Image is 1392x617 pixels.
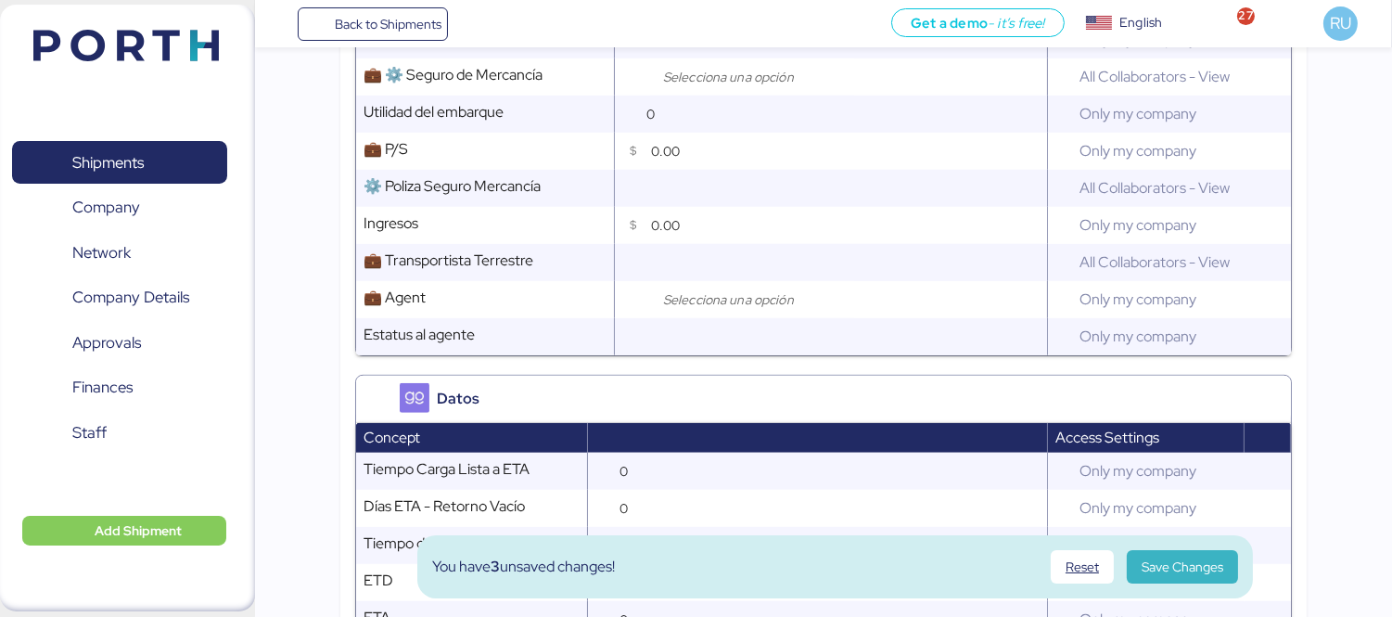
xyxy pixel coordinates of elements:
[1072,245,1237,279] span: All Collaborators - View
[72,149,144,176] span: Shipments
[12,231,227,274] a: Network
[22,516,226,546] button: Add Shipment
[364,139,408,159] span: 💼 P/S
[630,215,636,237] span: $
[364,428,420,447] span: Concept
[659,66,854,88] input: Selecciona una opción
[364,459,530,479] span: Tiempo Carga Lista a ETA
[1072,319,1204,353] span: Only my company
[12,321,227,364] a: Approvals
[12,366,227,409] a: Finances
[364,102,504,122] span: Utilidad del embarque
[491,557,500,576] span: 3
[1142,556,1223,578] span: Save Changes
[12,186,227,229] a: Company
[622,135,644,167] button: $
[437,388,479,410] span: Datos
[1072,134,1204,168] span: Only my company
[1055,428,1159,447] span: Access Settings
[72,374,133,401] span: Finances
[95,520,182,542] span: Add Shipment
[335,13,441,35] span: Back to Shipments
[622,210,644,241] button: $
[1072,528,1237,562] span: All Collaborators - View
[364,533,489,553] span: Tiempo de Tránsito
[1119,13,1162,32] div: English
[1072,282,1204,316] span: Only my company
[266,8,298,40] button: Menu
[651,207,1047,244] input: $
[12,141,227,184] a: Shipments
[298,7,449,41] a: Back to Shipments
[72,329,141,356] span: Approvals
[364,176,541,196] span: ⚙️ Poliza Seguro Mercancía
[364,571,393,590] span: ETD
[659,289,854,311] input: Selecciona una opción
[1051,550,1114,584] button: Reset
[1072,171,1237,205] span: All Collaborators - View
[1072,59,1237,94] span: All Collaborators - View
[1066,556,1099,578] span: Reset
[1330,11,1351,35] span: RU
[432,557,491,576] span: You have
[1072,208,1204,242] span: Only my company
[72,419,107,446] span: Staff
[1072,491,1204,525] span: Only my company
[364,65,543,84] span: 💼 ⚙️ Seguro de Mercancía
[12,411,227,454] a: Staff
[1127,550,1238,584] button: Save Changes
[651,133,1047,170] input: $
[72,284,189,311] span: Company Details
[1072,454,1204,488] span: Only my company
[72,194,140,221] span: Company
[364,213,418,233] span: Ingresos
[1072,96,1204,131] span: Only my company
[630,141,636,162] span: $
[364,325,475,344] span: Estatus al agente
[364,251,533,270] span: 💼 Transportista Terrestre
[364,496,525,516] span: Días ETA - Retorno Vacío
[364,288,426,307] span: 💼 Agent
[500,557,615,576] span: unsaved changes!
[12,276,227,319] a: Company Details
[72,239,131,266] span: Network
